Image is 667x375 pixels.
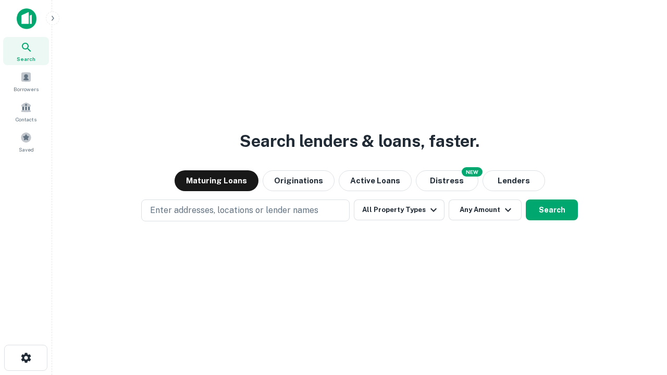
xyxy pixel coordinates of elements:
[3,97,49,126] a: Contacts
[17,8,36,29] img: capitalize-icon.png
[339,170,412,191] button: Active Loans
[416,170,478,191] button: Search distressed loans with lien and other non-mortgage details.
[17,55,35,63] span: Search
[175,170,258,191] button: Maturing Loans
[3,67,49,95] a: Borrowers
[483,170,545,191] button: Lenders
[3,128,49,156] a: Saved
[462,167,483,177] div: NEW
[19,145,34,154] span: Saved
[449,199,522,220] button: Any Amount
[14,85,39,93] span: Borrowers
[16,115,36,123] span: Contacts
[263,170,335,191] button: Originations
[150,204,318,217] p: Enter addresses, locations or lender names
[526,199,578,220] button: Search
[354,199,444,220] button: All Property Types
[240,129,479,154] h3: Search lenders & loans, faster.
[615,292,667,342] iframe: Chat Widget
[3,37,49,65] a: Search
[141,199,350,221] button: Enter addresses, locations or lender names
